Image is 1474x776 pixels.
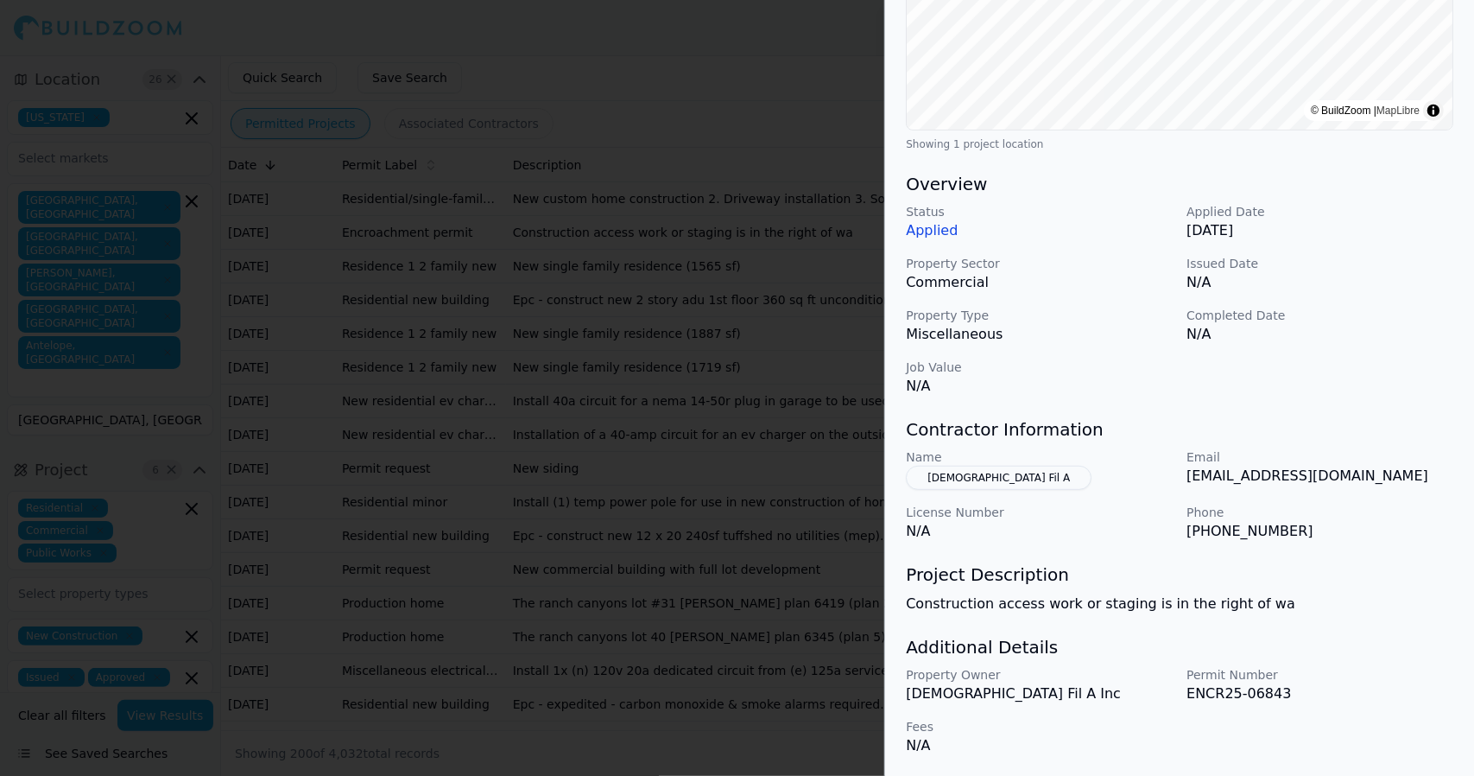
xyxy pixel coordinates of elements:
[906,563,1453,587] h3: Project Description
[1376,105,1420,117] a: MapLibre
[906,718,1173,735] p: Fees
[1186,255,1453,272] p: Issued Date
[1311,102,1420,119] div: © BuildZoom |
[1186,307,1453,324] p: Completed Date
[1186,504,1453,521] p: Phone
[906,220,1173,241] p: Applied
[906,255,1173,272] p: Property Sector
[906,521,1173,542] p: N/A
[906,684,1173,704] p: [DEMOGRAPHIC_DATA] Fil A Inc
[906,635,1453,659] h3: Additional Details
[1186,448,1453,466] p: Email
[906,376,1173,397] p: N/A
[906,466,1091,490] button: [DEMOGRAPHIC_DATA] Fil A
[1186,684,1453,704] p: ENCR25-06843
[1186,220,1453,241] p: [DATE]
[906,203,1173,220] p: Status
[1186,203,1453,220] p: Applied Date
[1186,466,1453,487] p: [EMAIL_ADDRESS][DOMAIN_NAME]
[906,504,1173,521] p: License Number
[1186,324,1453,345] p: N/A
[906,272,1173,293] p: Commercial
[906,666,1173,684] p: Property Owner
[906,594,1453,614] p: Construction access work or staging is in the right of wa
[906,448,1173,466] p: Name
[906,172,1453,196] h3: Overview
[906,137,1453,151] div: Showing 1 project location
[906,307,1173,324] p: Property Type
[1186,272,1453,293] p: N/A
[906,735,1173,756] p: N/A
[1186,521,1453,542] p: [PHONE_NUMBER]
[1186,666,1453,684] p: Permit Number
[906,324,1173,345] p: Miscellaneous
[906,417,1453,442] h3: Contractor Information
[1423,100,1444,121] summary: Toggle attribution
[906,359,1173,376] p: Job Value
